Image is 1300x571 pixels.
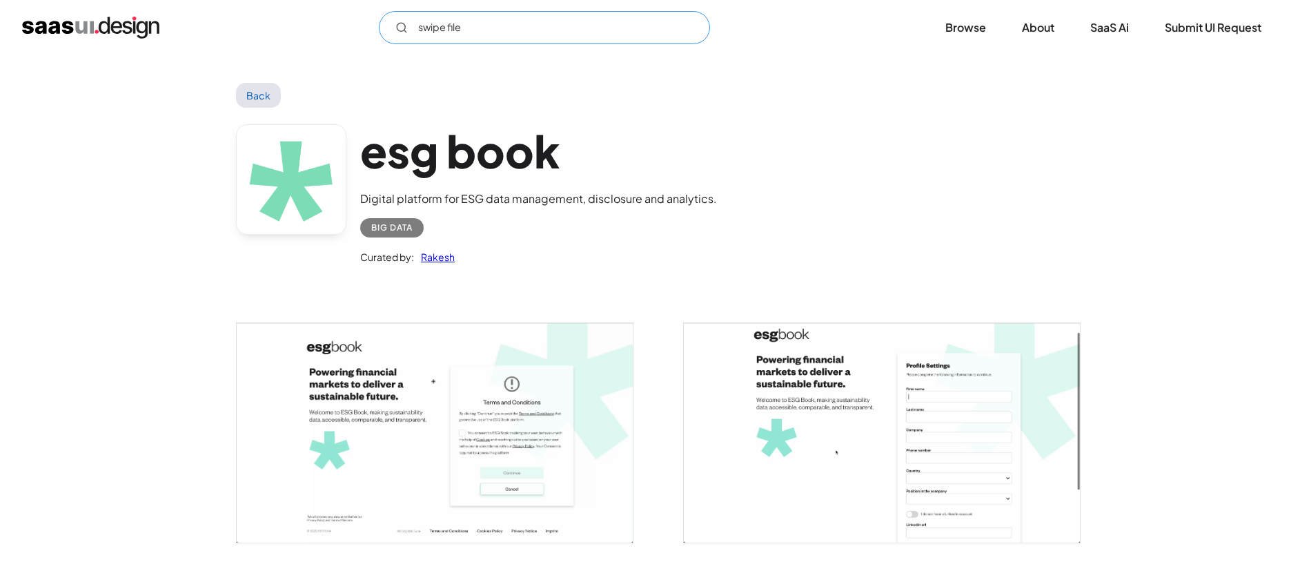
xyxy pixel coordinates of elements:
a: Back [236,83,281,108]
a: About [1005,12,1071,43]
a: Browse [929,12,1003,43]
h1: esg book [360,124,717,177]
div: Curated by: [360,249,414,265]
a: SaaS Ai [1074,12,1145,43]
div: Digital platform for ESG data management, disclosure and analytics. [360,191,717,207]
a: home [22,17,159,39]
img: 641e841471c8e5e7d469bc06_ESG%20Book%20-%20Login%20Terms%20and%20Conditions.png [237,323,633,543]
form: Email Form [379,11,710,44]
img: 641e84140bbd0ac762efbee5_ESG%20Book%20-%20Profile%20Settings.png [684,323,1080,543]
div: Big Data [371,220,413,236]
a: open lightbox [684,323,1080,543]
a: open lightbox [237,323,633,543]
a: Submit UI Request [1148,12,1278,43]
a: Rakesh [414,249,455,265]
input: Search UI designs you're looking for... [379,11,710,44]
